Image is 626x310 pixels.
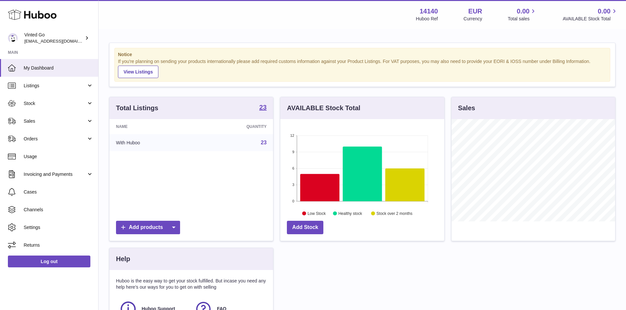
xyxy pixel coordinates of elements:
span: Channels [24,207,93,213]
span: Sales [24,118,86,124]
span: Total sales [508,16,537,22]
p: Huboo is the easy way to get your stock fulfilled. But incase you need any help here's our ways f... [116,278,267,290]
span: 0.00 [517,7,530,16]
th: Name [109,119,196,134]
text: 0 [292,199,294,203]
strong: 23 [259,104,267,111]
span: AVAILABLE Stock Total [563,16,618,22]
text: Healthy stock [338,211,362,216]
text: Stock over 2 months [377,211,412,216]
text: Low Stock [308,211,326,216]
td: With Huboo [109,134,196,151]
text: 9 [292,150,294,154]
a: Add Stock [287,221,323,234]
div: Huboo Ref [416,16,438,22]
a: 23 [261,140,267,145]
div: If you're planning on sending your products internationally please add required customs informati... [118,58,607,78]
span: Invoicing and Payments [24,171,86,177]
h3: Sales [458,104,475,113]
span: Orders [24,136,86,142]
strong: 14140 [420,7,438,16]
span: My Dashboard [24,65,93,71]
strong: EUR [468,7,482,16]
text: 12 [290,134,294,137]
span: [EMAIL_ADDRESS][DOMAIN_NAME] [24,38,97,44]
div: Vinted Go [24,32,83,44]
span: Settings [24,224,93,231]
a: 0.00 AVAILABLE Stock Total [563,7,618,22]
a: 23 [259,104,267,112]
h3: AVAILABLE Stock Total [287,104,360,113]
th: Quantity [196,119,273,134]
span: Cases [24,189,93,195]
h3: Help [116,255,130,263]
text: 6 [292,166,294,170]
a: Log out [8,256,90,267]
span: Stock [24,100,86,107]
h3: Total Listings [116,104,158,113]
span: Listings [24,83,86,89]
a: View Listings [118,66,158,78]
span: Returns [24,242,93,248]
span: 0.00 [598,7,611,16]
strong: Notice [118,52,607,58]
text: 3 [292,183,294,187]
div: Currency [464,16,482,22]
a: Add products [116,221,180,234]
a: 0.00 Total sales [508,7,537,22]
span: Usage [24,154,93,160]
img: internalAdmin-14140@internal.huboo.com [8,33,18,43]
